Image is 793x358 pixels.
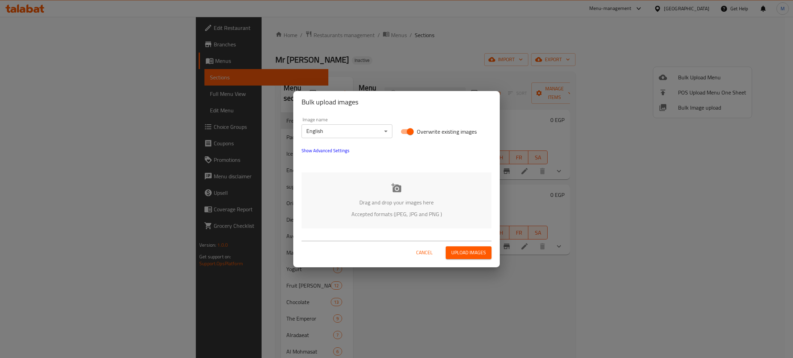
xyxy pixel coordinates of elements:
p: Drag and drop your images here [312,198,481,206]
button: Upload images [446,246,491,259]
span: Show Advanced Settings [302,146,349,155]
button: show more [297,142,353,159]
h2: Bulk upload images [302,97,491,108]
button: Cancel [413,246,435,259]
span: Cancel [416,248,433,257]
span: Upload images [451,248,486,257]
p: Accepted formats (JPEG, JPG and PNG ) [312,210,481,218]
div: English [302,124,392,138]
span: Overwrite existing images [417,127,477,136]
